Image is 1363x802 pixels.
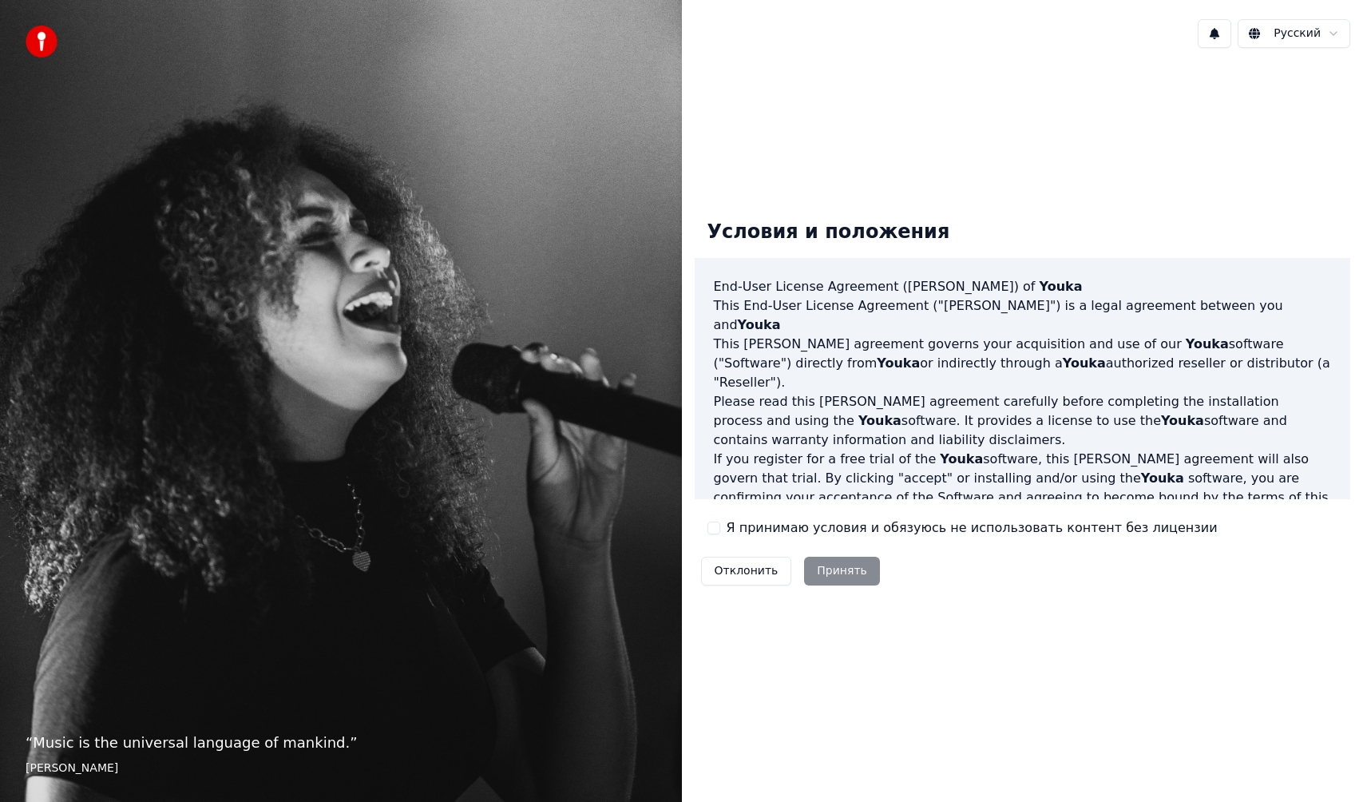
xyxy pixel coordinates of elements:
span: Youka [1040,279,1083,294]
span: Youka [940,451,983,467]
span: Youka [1186,336,1229,351]
p: “ Music is the universal language of mankind. ” [26,732,656,754]
span: Youka [1141,470,1184,486]
img: youka [26,26,57,58]
span: Youka [877,355,920,371]
span: Youka [738,317,781,332]
p: This End-User License Agreement ("[PERSON_NAME]") is a legal agreement between you and [714,296,1332,335]
p: If you register for a free trial of the software, this [PERSON_NAME] agreement will also govern t... [714,450,1332,526]
span: Youka [858,413,901,428]
span: Youka [1161,413,1204,428]
footer: [PERSON_NAME] [26,760,656,776]
button: Отклонить [701,557,792,586]
span: Youka [1063,355,1106,371]
div: Условия и положения [695,207,963,258]
h3: End-User License Agreement ([PERSON_NAME]) of [714,277,1332,296]
p: Please read this [PERSON_NAME] agreement carefully before completing the installation process and... [714,392,1332,450]
label: Я принимаю условия и обязуюсь не использовать контент без лицензии [727,518,1218,538]
p: This [PERSON_NAME] agreement governs your acquisition and use of our software ("Software") direct... [714,335,1332,392]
